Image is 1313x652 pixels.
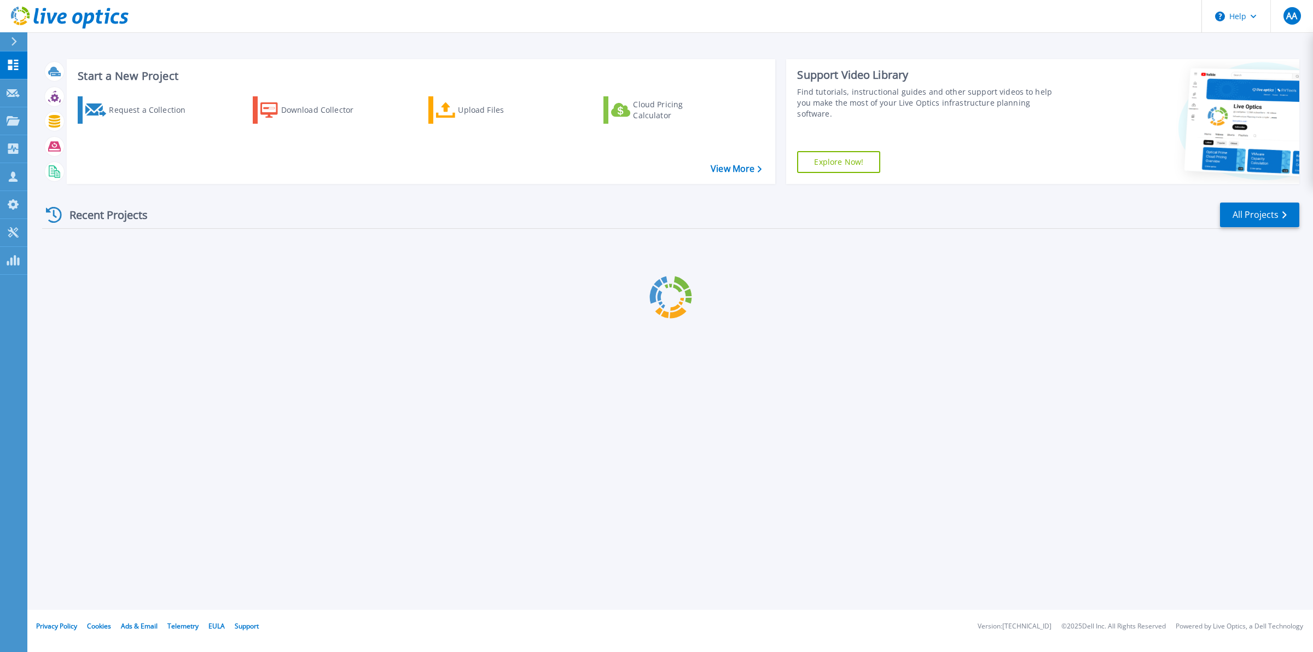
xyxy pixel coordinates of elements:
[797,151,880,173] a: Explore Now!
[253,96,375,124] a: Download Collector
[1061,623,1166,630] li: © 2025 Dell Inc. All Rights Reserved
[36,621,77,631] a: Privacy Policy
[1286,11,1297,20] span: AA
[711,164,762,174] a: View More
[109,99,196,121] div: Request a Collection
[208,621,225,631] a: EULA
[458,99,545,121] div: Upload Files
[978,623,1051,630] li: Version: [TECHNICAL_ID]
[603,96,725,124] a: Cloud Pricing Calculator
[428,96,550,124] a: Upload Files
[78,96,200,124] a: Request a Collection
[87,621,111,631] a: Cookies
[281,99,369,121] div: Download Collector
[167,621,199,631] a: Telemetry
[633,99,721,121] div: Cloud Pricing Calculator
[797,68,1061,82] div: Support Video Library
[78,70,762,82] h3: Start a New Project
[42,201,162,228] div: Recent Projects
[1176,623,1303,630] li: Powered by Live Optics, a Dell Technology
[1220,203,1299,227] a: All Projects
[235,621,259,631] a: Support
[797,86,1061,119] div: Find tutorials, instructional guides and other support videos to help you make the most of your L...
[121,621,158,631] a: Ads & Email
